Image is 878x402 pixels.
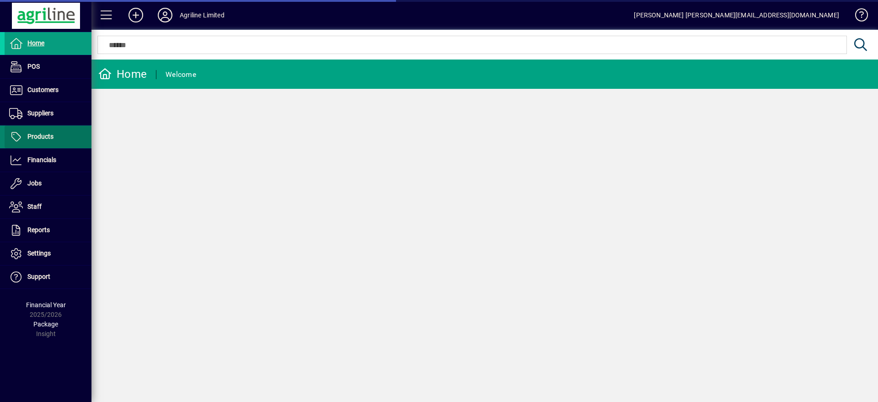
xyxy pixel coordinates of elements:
[848,2,867,32] a: Knowledge Base
[5,196,91,218] a: Staff
[5,242,91,265] a: Settings
[27,109,54,117] span: Suppliers
[27,156,56,163] span: Financials
[150,7,180,23] button: Profile
[27,133,54,140] span: Products
[5,102,91,125] a: Suppliers
[27,39,44,47] span: Home
[5,125,91,148] a: Products
[5,172,91,195] a: Jobs
[5,219,91,242] a: Reports
[26,301,66,309] span: Financial Year
[27,63,40,70] span: POS
[180,8,225,22] div: Agriline Limited
[27,86,59,93] span: Customers
[27,203,42,210] span: Staff
[5,55,91,78] a: POS
[27,273,50,280] span: Support
[5,79,91,102] a: Customers
[27,250,51,257] span: Settings
[33,321,58,328] span: Package
[634,8,839,22] div: [PERSON_NAME] [PERSON_NAME][EMAIL_ADDRESS][DOMAIN_NAME]
[27,226,50,234] span: Reports
[5,149,91,172] a: Financials
[166,67,196,82] div: Welcome
[98,67,147,81] div: Home
[5,266,91,288] a: Support
[121,7,150,23] button: Add
[27,179,42,187] span: Jobs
